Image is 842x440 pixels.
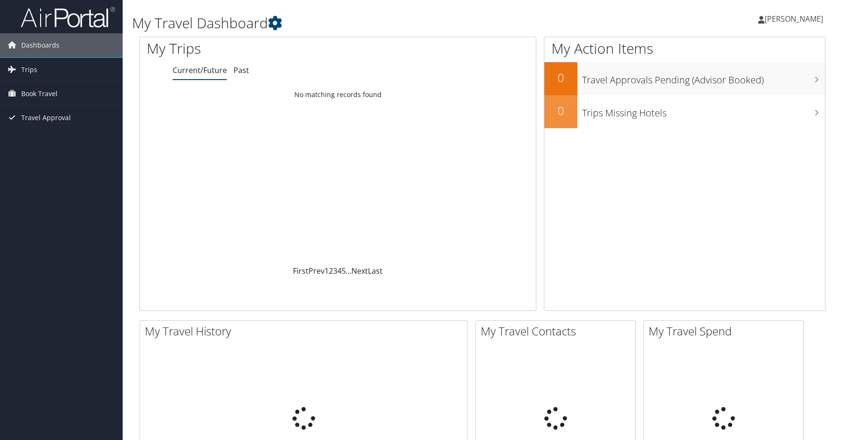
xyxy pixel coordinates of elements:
[758,5,833,33] a: [PERSON_NAME]
[147,39,364,58] h1: My Trips
[765,14,823,24] span: [PERSON_NAME]
[368,266,383,276] a: Last
[351,266,368,276] a: Next
[649,323,803,339] h2: My Travel Spend
[346,266,351,276] span: …
[325,266,329,276] a: 1
[308,266,325,276] a: Prev
[21,106,71,130] span: Travel Approval
[337,266,342,276] a: 4
[21,82,58,106] span: Book Travel
[544,62,825,95] a: 0Travel Approvals Pending (Advisor Booked)
[544,95,825,128] a: 0Trips Missing Hotels
[329,266,333,276] a: 2
[21,33,59,57] span: Dashboards
[582,102,825,120] h3: Trips Missing Hotels
[132,13,599,33] h1: My Travel Dashboard
[481,323,635,339] h2: My Travel Contacts
[333,266,337,276] a: 3
[233,65,249,75] a: Past
[544,103,577,119] h2: 0
[21,58,37,81] span: Trips
[173,65,227,75] a: Current/Future
[544,39,825,58] h1: My Action Items
[21,6,115,28] img: airportal-logo.png
[293,266,308,276] a: First
[145,323,467,339] h2: My Travel History
[342,266,346,276] a: 5
[140,86,536,103] td: No matching records found
[544,70,577,86] h2: 0
[582,69,825,87] h3: Travel Approvals Pending (Advisor Booked)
